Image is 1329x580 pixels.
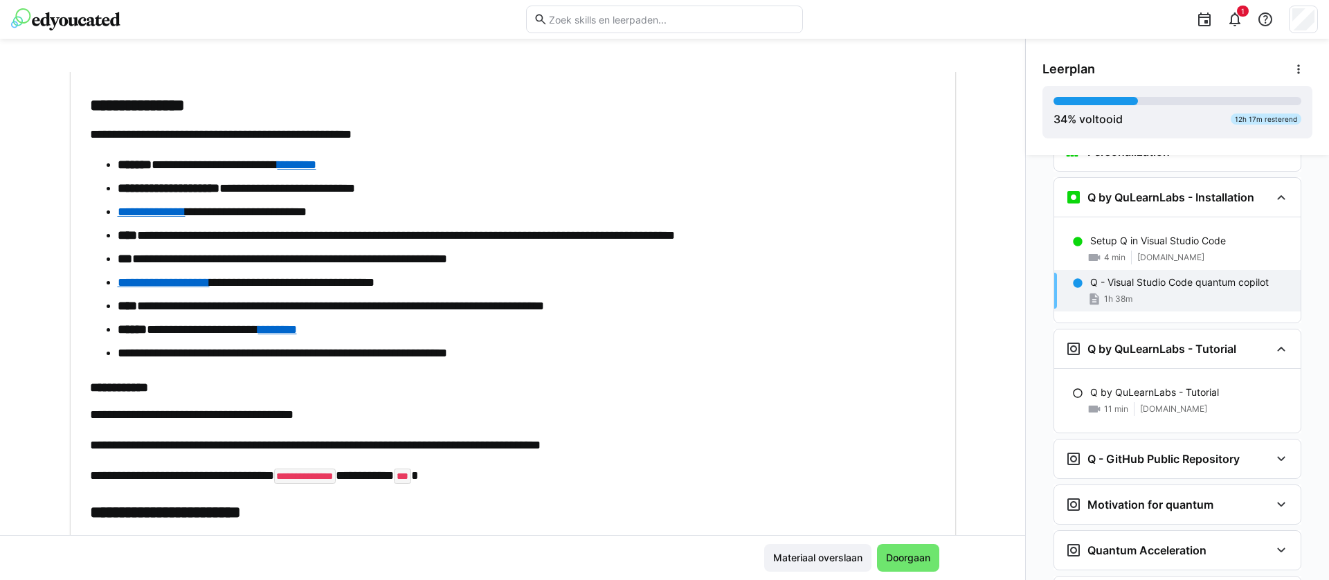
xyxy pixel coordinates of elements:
h3: Q by QuLearnLabs - Tutorial [1087,342,1236,356]
span: Materiaal overslaan [771,551,865,565]
p: Q - Visual Studio Code quantum copilot [1090,275,1269,289]
span: 1 [1241,7,1245,15]
p: Q by QuLearnLabs - Tutorial [1090,386,1219,399]
span: 34 [1054,112,1067,126]
span: [DOMAIN_NAME] [1140,404,1207,415]
h3: Q - GitHub Public Repository [1087,452,1240,466]
span: Leerplan [1042,62,1095,77]
span: 4 min [1104,252,1125,263]
div: 12h 17m resterend [1231,114,1301,125]
h3: Motivation for quantum [1087,498,1213,511]
button: Materiaal overslaan [764,544,871,572]
span: [DOMAIN_NAME] [1137,252,1204,263]
h3: Q by QuLearnLabs - Installation [1087,190,1254,204]
h3: Quantum Acceleration [1087,543,1206,557]
span: 1h 38m [1104,293,1132,305]
span: Doorgaan [884,551,932,565]
input: Zoek skills en leerpaden... [548,13,795,26]
button: Doorgaan [877,544,939,572]
span: 11 min [1104,404,1128,415]
div: % voltooid [1054,111,1123,127]
p: Setup Q in Visual Studio Code [1090,234,1226,248]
